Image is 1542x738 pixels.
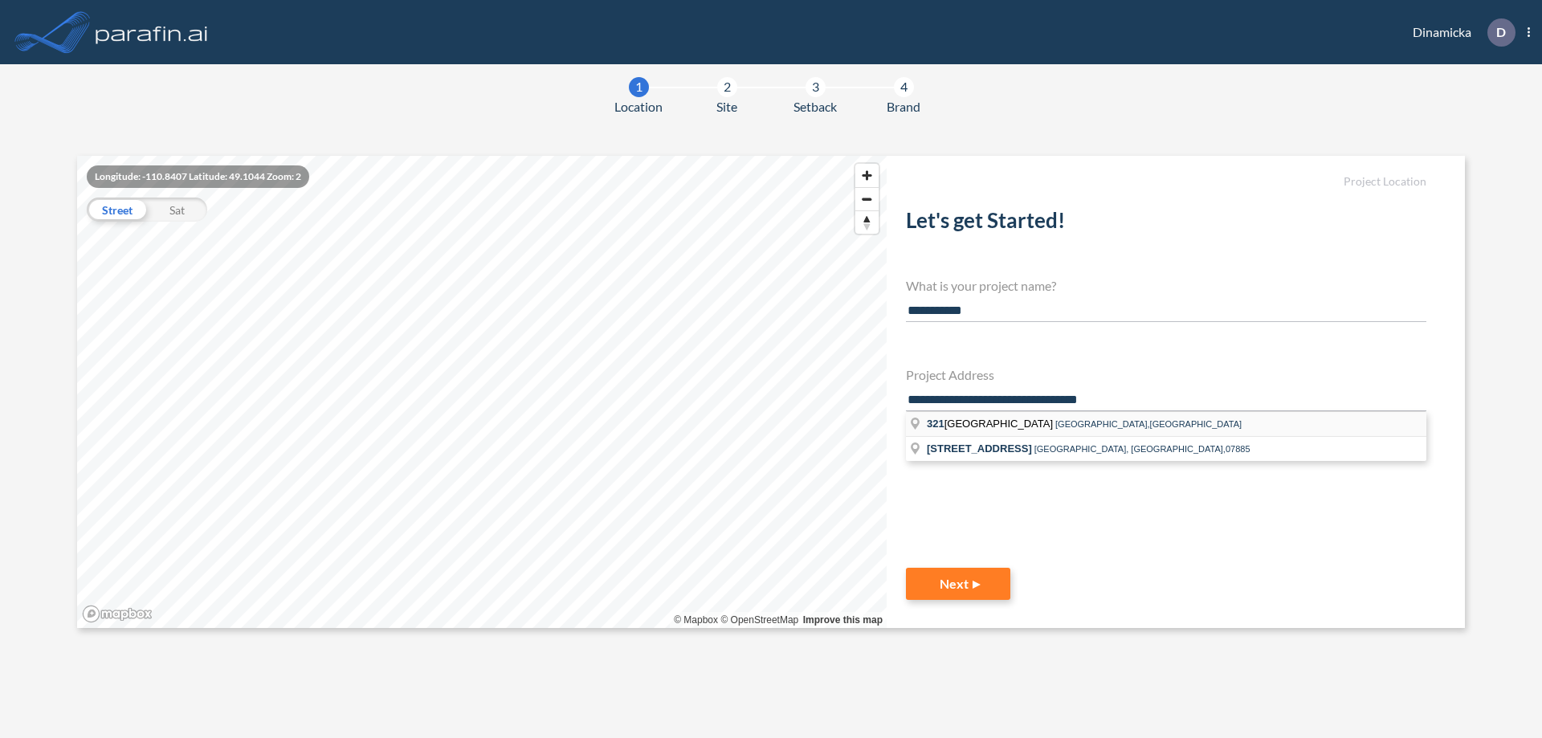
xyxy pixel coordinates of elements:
img: logo [92,16,211,48]
canvas: Map [77,156,887,628]
h4: Project Address [906,367,1426,382]
div: Longitude: -110.8407 Latitude: 49.1044 Zoom: 2 [87,165,309,188]
button: Zoom in [855,164,879,187]
button: Zoom out [855,187,879,210]
a: OpenStreetMap [720,614,798,626]
h4: What is your project name? [906,278,1426,293]
div: Sat [147,198,207,222]
div: Street [87,198,147,222]
p: D [1496,25,1506,39]
div: 1 [629,77,649,97]
div: Dinamicka [1389,18,1530,47]
span: Reset bearing to north [855,211,879,234]
span: Zoom out [855,188,879,210]
a: Mapbox [674,614,718,626]
div: 4 [894,77,914,97]
span: Setback [793,97,837,116]
span: Site [716,97,737,116]
h2: Let's get Started! [906,208,1426,239]
button: Reset bearing to north [855,210,879,234]
a: Mapbox homepage [82,605,153,623]
span: Location [614,97,663,116]
span: [GEOGRAPHIC_DATA], [GEOGRAPHIC_DATA],07885 [1034,444,1250,454]
div: 3 [806,77,826,97]
span: Brand [887,97,920,116]
h5: Project Location [906,175,1426,189]
a: Improve this map [803,614,883,626]
button: Next [906,568,1010,600]
span: [STREET_ADDRESS] [927,442,1032,455]
span: [GEOGRAPHIC_DATA],[GEOGRAPHIC_DATA] [1055,419,1242,429]
div: 2 [717,77,737,97]
span: [GEOGRAPHIC_DATA] [927,418,1055,430]
span: 321 [927,418,944,430]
